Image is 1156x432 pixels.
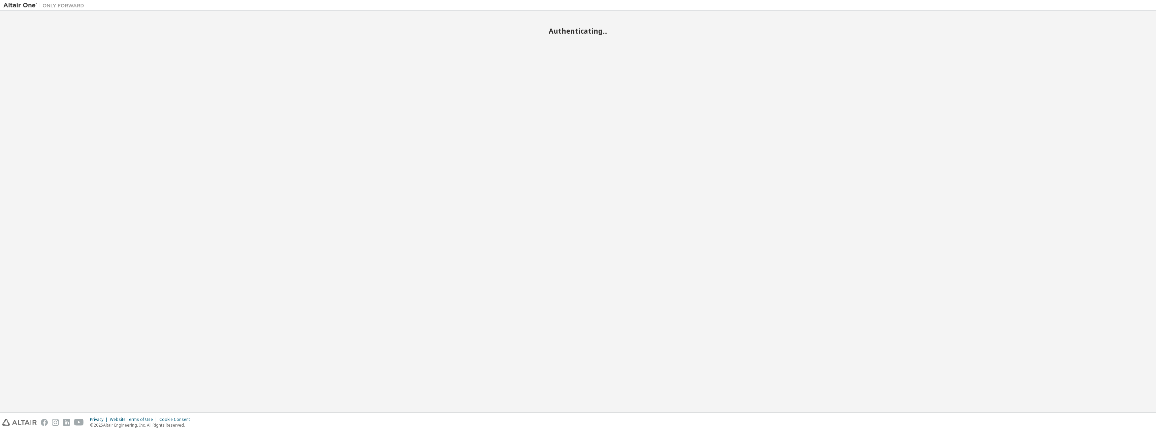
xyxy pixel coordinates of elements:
[90,417,110,422] div: Privacy
[159,417,194,422] div: Cookie Consent
[74,419,84,426] img: youtube.svg
[110,417,159,422] div: Website Terms of Use
[63,419,70,426] img: linkedin.svg
[90,422,194,428] p: © 2025 Altair Engineering, Inc. All Rights Reserved.
[52,419,59,426] img: instagram.svg
[3,2,88,9] img: Altair One
[41,419,48,426] img: facebook.svg
[3,27,1153,35] h2: Authenticating...
[2,419,37,426] img: altair_logo.svg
